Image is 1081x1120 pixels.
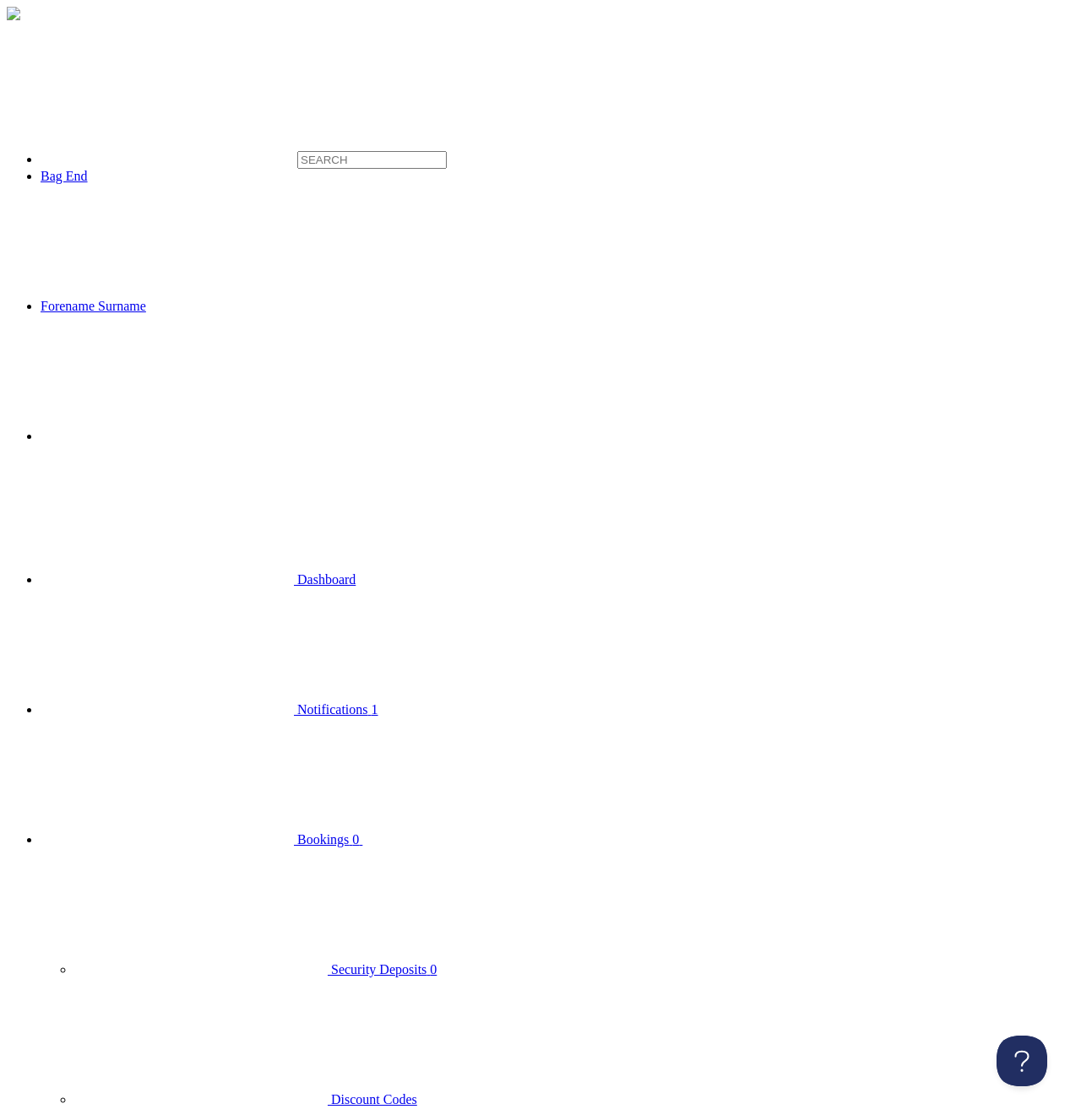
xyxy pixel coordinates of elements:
[7,7,20,20] img: menu-toggle-4520fedd754c2a8bde71ea2914dd820b131290c2d9d837ca924f0cce6f9668d0.png
[997,1036,1047,1086] iframe: Toggle Customer Support
[430,962,437,977] span: 0
[352,832,359,847] span: 0
[74,962,437,977] a: Security Deposits 0
[297,832,349,847] span: Bookings
[297,702,368,717] span: Notifications
[372,702,378,717] span: 1
[41,832,616,847] a: Bookings 0
[41,702,378,717] a: Notifications 1
[331,1092,417,1106] span: Discount Codes
[41,572,356,587] a: Dashboard
[297,151,447,169] input: SEARCH
[331,962,426,977] span: Security Deposits
[41,299,399,313] a: Forename Surname
[74,1092,417,1106] a: Discount Codes
[297,572,356,587] span: Dashboard
[41,169,88,183] a: Bag End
